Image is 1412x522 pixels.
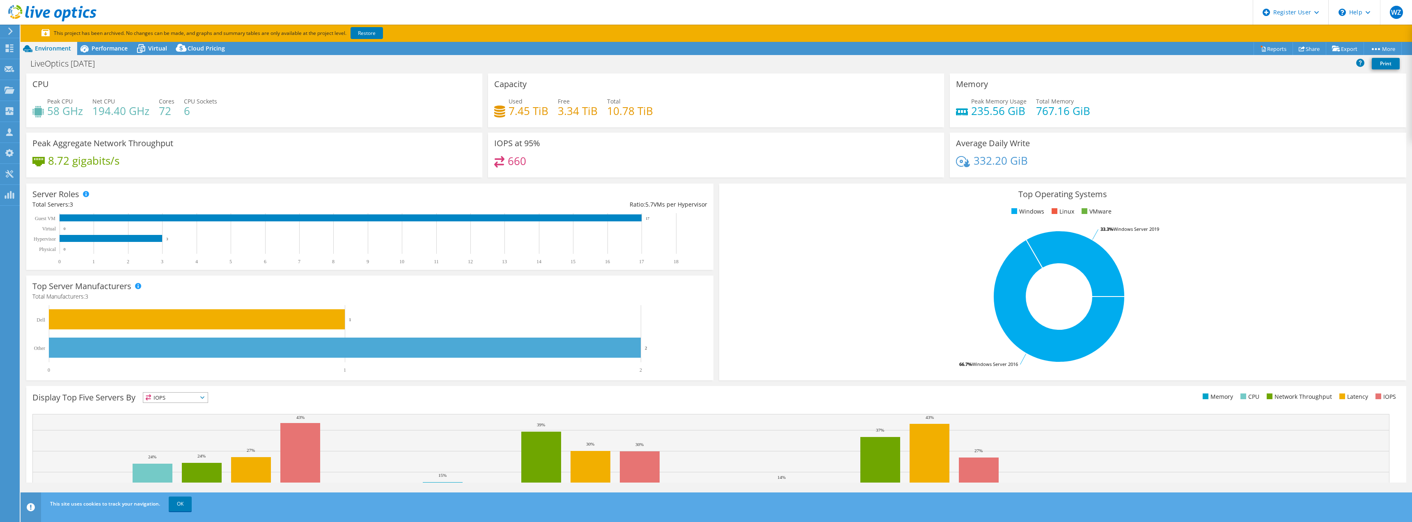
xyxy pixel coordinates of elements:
[39,246,56,252] text: Physical
[1372,58,1400,69] a: Print
[399,259,404,264] text: 10
[159,106,174,115] h4: 72
[571,259,575,264] text: 15
[34,345,45,351] text: Other
[70,200,73,208] span: 3
[974,156,1028,165] h4: 332.20 GiB
[508,156,526,166] h4: 660
[367,259,369,264] text: 9
[32,282,131,291] h3: Top Server Manufacturers
[27,59,108,68] h1: LiveOptics [DATE]
[298,259,300,264] text: 7
[1339,9,1346,16] svg: \n
[229,259,232,264] text: 5
[1293,42,1326,55] a: Share
[64,227,66,231] text: 0
[47,106,83,115] h4: 58 GHz
[509,106,548,115] h4: 7.45 TiB
[370,200,707,209] div: Ratio: VMs per Hypervisor
[184,97,217,105] span: CPU Sockets
[37,317,45,323] text: Dell
[1337,392,1368,401] li: Latency
[148,44,167,52] span: Virtual
[1326,42,1364,55] a: Export
[85,292,88,300] span: 3
[956,80,988,89] h3: Memory
[646,216,650,221] text: 17
[41,29,444,38] p: This project has been archived. No changes can be made, and graphs and summary tables are only av...
[558,106,598,115] h4: 3.34 TiB
[1113,226,1159,232] tspan: Windows Server 2019
[1009,207,1044,216] li: Windows
[502,259,507,264] text: 13
[509,97,523,105] span: Used
[35,44,71,52] span: Environment
[971,106,1027,115] h4: 235.56 GiB
[32,190,79,199] h3: Server Roles
[92,97,115,105] span: Net CPU
[127,259,129,264] text: 2
[92,44,128,52] span: Performance
[607,106,653,115] h4: 10.78 TiB
[42,226,56,232] text: Virtual
[351,27,383,39] a: Restore
[468,259,473,264] text: 12
[438,473,447,478] text: 15%
[32,292,707,301] h4: Total Manufacturers:
[166,237,168,241] text: 3
[876,428,884,432] text: 37%
[558,97,570,105] span: Free
[434,259,439,264] text: 11
[48,367,50,373] text: 0
[537,422,545,427] text: 39%
[972,361,1018,367] tspan: Windows Server 2016
[971,97,1027,105] span: Peak Memory Usage
[1254,42,1293,55] a: Reports
[32,139,173,148] h3: Peak Aggregate Network Throughput
[34,236,56,242] text: Hypervisor
[494,139,540,148] h3: IOPS at 95%
[635,442,644,447] text: 30%
[605,259,610,264] text: 16
[32,80,49,89] h3: CPU
[92,106,149,115] h4: 194.40 GHz
[184,106,217,115] h4: 6
[1364,42,1402,55] a: More
[349,317,351,322] text: 1
[64,247,66,251] text: 0
[188,44,225,52] span: Cloud Pricing
[639,259,644,264] text: 17
[674,259,678,264] text: 18
[586,442,594,446] text: 30%
[1373,392,1396,401] li: IOPS
[169,497,192,511] a: OK
[640,367,642,373] text: 2
[47,97,73,105] span: Peak CPU
[725,190,1400,199] h3: Top Operating Systems
[264,259,266,264] text: 6
[645,200,653,208] span: 5.7
[645,345,647,350] text: 2
[607,97,621,105] span: Total
[197,453,206,458] text: 24%
[1238,392,1259,401] li: CPU
[536,259,541,264] text: 14
[35,216,55,221] text: Guest VM
[974,448,983,453] text: 27%
[159,97,174,105] span: Cores
[58,259,61,264] text: 0
[1050,207,1074,216] li: Linux
[332,259,335,264] text: 8
[1100,226,1113,232] tspan: 33.3%
[161,259,163,264] text: 3
[959,361,972,367] tspan: 66.7%
[32,200,370,209] div: Total Servers:
[143,393,208,402] span: IOPS
[1036,106,1090,115] h4: 767.16 GiB
[494,80,527,89] h3: Capacity
[247,448,255,453] text: 27%
[1390,6,1403,19] span: WZ
[195,259,198,264] text: 4
[1265,392,1332,401] li: Network Throughput
[1080,207,1112,216] li: VMware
